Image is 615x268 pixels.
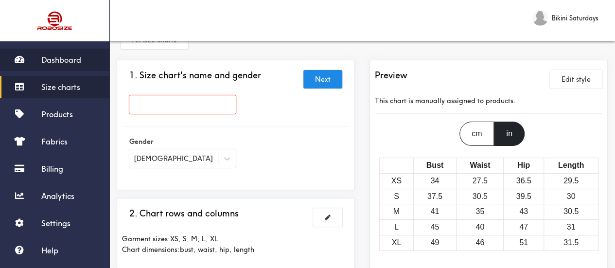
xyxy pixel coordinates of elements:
[457,158,504,173] th: Waist
[459,122,494,146] div: cm
[380,189,414,204] td: S
[303,70,342,89] button: Next
[41,109,73,119] span: Products
[552,13,598,23] span: Bikini Saturdays
[375,88,602,114] div: This chart is manually assigned to products.
[380,204,414,220] td: M
[457,189,504,204] td: 30.5
[129,70,261,81] h3: 1. Size chart's name and gender
[380,235,414,250] td: XL
[18,7,91,34] img: Robosize
[457,173,504,189] td: 27.5
[504,158,544,173] th: Hip
[41,55,81,65] span: Dashboard
[544,204,598,220] td: 30.5
[41,218,70,228] span: Settings
[134,153,213,164] div: [DEMOGRAPHIC_DATA]
[544,235,598,250] td: 31.5
[544,220,598,235] td: 31
[129,208,239,219] h3: 2. Chart rows and columns
[380,220,414,235] td: L
[544,158,598,173] th: Length
[41,82,80,92] span: Size charts
[504,173,544,189] td: 36.5
[504,204,544,220] td: 43
[41,191,74,201] span: Analytics
[544,189,598,204] td: 30
[375,70,407,81] h3: Preview
[504,189,544,204] td: 39.5
[413,158,457,173] th: Bust
[413,189,457,204] td: 37.5
[413,235,457,250] td: 49
[129,134,236,149] label: Gender
[413,204,457,220] td: 41
[41,164,63,174] span: Billing
[550,70,602,89] button: Edit style
[494,122,524,146] div: in
[41,246,58,255] span: Help
[457,220,504,235] td: 40
[122,226,350,262] div: Garment sizes: XS, S, M, L, XL Chart dimensions: bust, waist, hip, length
[380,173,414,189] td: XS
[457,235,504,250] td: 46
[413,220,457,235] td: 45
[41,137,68,146] span: Fabrics
[544,173,598,189] td: 29.5
[504,235,544,250] td: 51
[457,204,504,220] td: 35
[413,173,457,189] td: 34
[504,220,544,235] td: 47
[532,10,548,26] img: Bikini Saturdays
